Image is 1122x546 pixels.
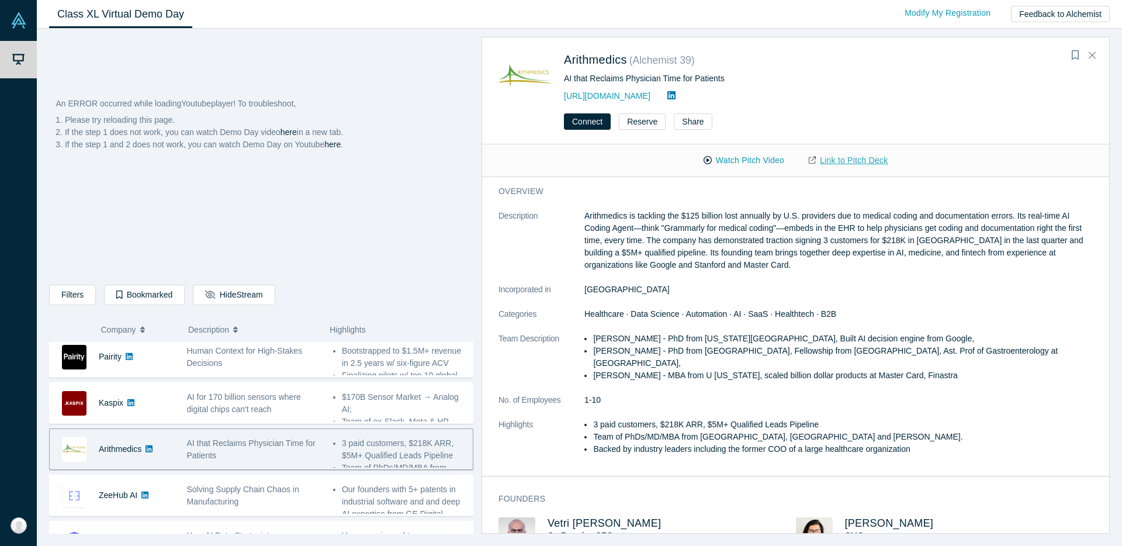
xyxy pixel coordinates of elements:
a: Pairity [99,352,122,361]
p: [PERSON_NAME] - PhD from [US_STATE][GEOGRAPHIC_DATA], Built AI decision engine from Google, [593,333,1093,345]
a: here [324,140,341,149]
a: here [280,127,297,137]
button: Watch Pitch Video [691,150,797,171]
a: Class XL Virtual Demo Day [49,1,192,28]
li: Team of ex-Slack, Meta & HP leaders with 2 successful exits, 3 PhDs ... [342,416,467,452]
button: Bookmarked [104,285,185,305]
img: Kaspix's Logo [62,391,86,416]
button: Reserve [619,113,666,130]
span: Company [101,317,136,342]
img: ZeeHub AI's Logo [62,483,86,508]
li: Our founders with 5+ patents in industrial software and and deep AI expertise from GE Digital, Me... [342,483,467,533]
button: Bookmark [1067,47,1083,64]
h3: overview [498,185,1076,198]
a: Modify My Registration [892,3,1003,23]
button: Connect [564,113,611,130]
li: 3 paid customers, $218K ARR, $5M+ Qualified Leads Pipeline [342,437,467,462]
li: $170B Sensor Market → Analog AI; [342,391,467,416]
p: Arithmedics is tackling the $125 billion lost annually by U.S. providers due to medical coding an... [584,210,1093,271]
a: Kaspix [99,398,123,407]
h3: Founders [498,493,1076,505]
img: Pairity's Logo [62,345,86,369]
li: Bootstrapped to $1.5M+ revenue in 2.5 years w/ six-figure ACV [342,345,467,369]
li: Backed by industry leaders including the former COO of a large healthcare organization [593,443,1093,455]
dt: Team Description [498,333,584,394]
dt: Description [498,210,584,284]
a: ZeeHub AI [99,490,137,500]
button: Filters [49,285,96,305]
a: Arithmedics [99,444,141,454]
span: AI for 170 billion sensors where digital chips can't reach [187,392,301,414]
dd: 1-10 [584,394,1093,406]
dt: Categories [498,308,584,333]
button: HideStream [193,285,275,305]
button: Share [674,113,712,130]
li: Please try reloading this page. [65,114,473,126]
span: Co-Founder, CEO [548,531,613,540]
span: AI that Reclaims Physician Time for Patients [187,438,316,460]
span: CMO [845,531,864,540]
p: [PERSON_NAME] - MBA from U [US_STATE], scaled billion dollar products at Master Card, Finastra [593,369,1093,382]
li: Finalizing pilots w/ top 10 global insurer & world's largest staffing firm + ... [342,369,467,406]
img: Thomas BODIN's Account [11,517,27,534]
p: An ERROR occurred while loading Youtube player! To troubleshoot, [56,98,473,110]
a: [PERSON_NAME] [845,517,934,529]
li: If the step 1 does not work, you can watch Demo Day video in a new tab. [65,126,473,139]
img: Arithmedics's Logo [62,437,86,462]
a: Vetri [PERSON_NAME] [548,517,661,529]
a: Link to Pitch Deck [797,150,900,171]
button: Feedback to Alchemist [1011,6,1110,22]
span: Human Context for High-Stakes Decisions [187,346,303,368]
p: [PERSON_NAME] - PhD from [GEOGRAPHIC_DATA], Fellowship from [GEOGRAPHIC_DATA], Ast. Prof of Gastr... [593,345,1093,369]
img: Arithmedics's Logo [498,50,552,103]
li: Very experienced team [342,530,467,542]
span: Highlights [330,325,365,334]
dt: Incorporated in [498,284,584,308]
dd: [GEOGRAPHIC_DATA] [584,284,1093,296]
span: Solving Supply Chain Chaos in Manufacturing [187,485,299,506]
li: 3 paid customers, $218K ARR, $5M+ Qualified Leads Pipeline [593,419,1093,431]
li: If the step 1 and 2 does not work, you can watch Demo Day on Youtube . [65,139,473,151]
span: Description [188,317,229,342]
div: AI that Reclaims Physician Time for Patients [564,72,954,85]
span: Your AI Data Strategist. [187,531,272,540]
button: Company [101,317,176,342]
button: Close [1083,46,1101,65]
button: Description [188,317,317,342]
span: Healthcare · Data Science · Automation · AI · SaaS · Healthtech · B2B [584,309,836,319]
li: Team of PhDs/MD/MBA from [GEOGRAPHIC_DATA], [GEOGRAPHIC_DATA] and [PERSON_NAME]. [593,431,1093,443]
img: Alchemist Vault Logo [11,12,27,29]
li: Team of PhDs/MD/MBA from [GEOGRAPHIC_DATA], [GEOGRAPHIC_DATA] and UMich. ... [342,462,467,511]
a: [URL][DOMAIN_NAME] [564,91,650,101]
dt: Highlights [498,419,584,468]
dt: No. of Employees [498,394,584,419]
a: Arithmedics [564,53,627,66]
small: ( Alchemist 39 ) [629,54,695,66]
